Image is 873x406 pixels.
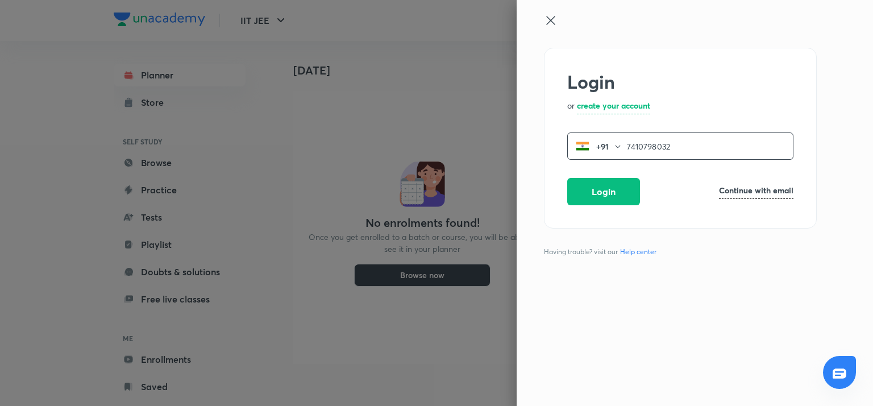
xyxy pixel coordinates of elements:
img: India [576,139,589,153]
h2: Login [567,71,793,93]
input: Enter your mobile number [627,135,793,158]
h6: Continue with email [719,184,793,196]
p: or [567,100,575,114]
p: +91 [589,140,613,152]
span: Having trouble? visit our [544,247,661,257]
a: Continue with email [719,184,793,199]
a: Help center [618,247,659,257]
h6: create your account [577,100,650,111]
button: Login [567,178,640,205]
a: create your account [577,100,650,114]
